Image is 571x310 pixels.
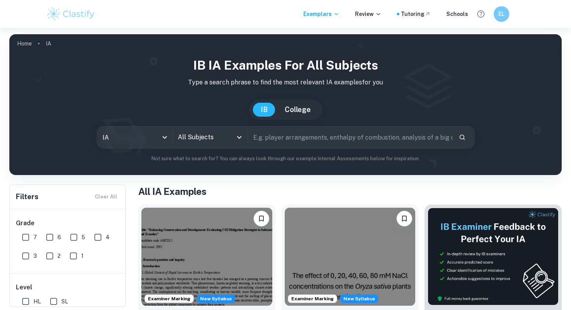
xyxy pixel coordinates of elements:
h6: EL [497,10,506,18]
img: ESS IA example thumbnail: To what extent do diPerent NaCl concentr [285,208,416,306]
h6: Level [16,283,120,292]
button: Search [456,131,469,144]
p: Review [355,10,381,18]
div: IA [97,126,172,148]
span: 3 [33,252,37,260]
img: profile cover [9,34,562,175]
span: New Syllabus [340,294,378,303]
p: IA [46,39,51,48]
a: Tutoring [401,10,431,18]
p: Type a search phrase to find the most relevant IA examples for you [16,78,555,87]
p: Exemplars [303,10,339,18]
span: New Syllabus [197,294,235,303]
span: 4 [106,233,110,242]
span: Examiner Marking [288,295,337,302]
span: HL [33,297,41,306]
img: Thumbnail [428,208,559,305]
span: Examiner Marking [145,295,193,302]
h1: All IA Examples [138,184,562,198]
span: 2 [57,252,61,260]
img: Clastify logo [46,6,96,22]
a: Schools [446,10,468,18]
h1: IB IA examples for all subjects [16,56,555,75]
span: 7 [33,233,37,242]
input: E.g. player arrangements, enthalpy of combustion, analysis of a big city... [248,126,453,148]
span: SL [61,297,68,306]
a: Home [17,38,32,49]
button: College [277,103,319,117]
div: Starting from the May 2026 session, the ESS IA requirements have changed. We created this exempla... [197,294,235,303]
p: Not sure what to search for? You can always look through our example Internal Assessments below f... [16,155,555,163]
button: Open [234,132,245,143]
button: Help and Feedback [474,7,487,21]
button: Bookmark [254,211,269,226]
span: 6 [57,233,61,242]
button: IB [253,103,275,117]
button: EL [494,6,509,22]
h6: Filters [16,191,38,202]
span: 1 [81,252,84,260]
button: Bookmark [397,211,412,226]
div: Starting from the May 2026 session, the ESS IA requirements have changed. We created this exempla... [340,294,378,303]
h6: Grade [16,219,120,228]
img: ESS IA example thumbnail: To what extent do CO2 emissions contribu [141,208,272,306]
span: 5 [82,233,85,242]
